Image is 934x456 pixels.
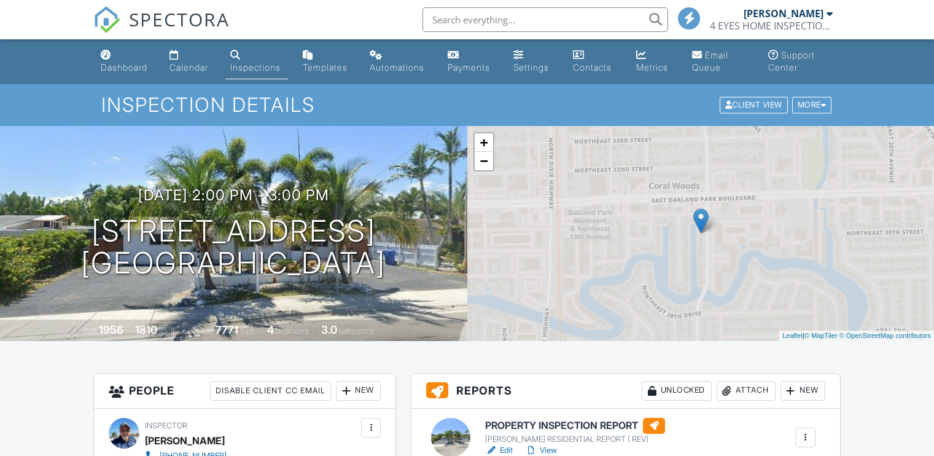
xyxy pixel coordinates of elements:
[508,44,558,79] a: Settings
[718,100,791,109] a: Client View
[443,44,499,79] a: Payments
[744,7,823,20] div: [PERSON_NAME]
[636,62,668,73] div: Metrics
[779,331,934,341] div: |
[804,332,838,339] a: © MapTiler
[692,50,728,73] div: Email Queue
[720,97,788,114] div: Client View
[216,323,238,336] div: 7771
[84,326,97,336] span: Built
[568,44,621,79] a: Contacts
[93,6,120,33] img: The Best Home Inspection Software - Spectora
[240,326,255,336] span: sq.ft.
[485,418,665,445] a: PROPERTY INSPECTION REPORT [PERSON_NAME] RESIDENTIAL REPORT ( REV)
[839,332,931,339] a: © OpenStreetMap contributors
[642,381,712,401] div: Unlocked
[138,187,329,203] h3: [DATE] 2:00 pm - 3:00 pm
[448,62,490,73] div: Payments
[485,418,665,434] h6: PROPERTY INSPECTION REPORT
[159,326,176,336] span: sq. ft.
[792,97,832,114] div: More
[365,44,432,79] a: Automations (Basic)
[145,431,225,450] div: [PERSON_NAME]
[129,6,230,32] span: SPECTORA
[93,17,230,42] a: SPECTORA
[475,133,493,152] a: Zoom in
[687,44,753,79] a: Email Queue
[101,62,147,73] div: Dashboard
[267,323,274,336] div: 4
[573,62,612,73] div: Contacts
[475,152,493,170] a: Zoom out
[135,323,157,336] div: 1810
[298,44,355,79] a: Templates
[210,381,331,401] div: Disable Client CC Email
[165,44,216,79] a: Calendar
[339,326,374,336] span: bathrooms
[485,434,665,444] div: [PERSON_NAME] RESIDENTIAL REPORT ( REV)
[303,62,348,73] div: Templates
[513,62,549,73] div: Settings
[780,381,825,401] div: New
[145,421,187,430] span: Inspector
[101,94,833,116] h1: Inspection Details
[768,50,815,73] div: Support Center
[631,44,678,79] a: Metrics
[717,381,776,401] div: Attach
[169,62,208,73] div: Calendar
[188,326,214,336] span: Lot Size
[336,381,381,401] div: New
[276,326,309,336] span: bedrooms
[96,44,155,79] a: Dashboard
[710,20,833,32] div: 4 EYES HOME INSPECTIONS LLC
[763,44,838,79] a: Support Center
[411,374,840,409] h3: Reports
[230,62,281,73] div: Inspections
[99,323,123,336] div: 1956
[370,62,424,73] div: Automations
[225,44,287,79] a: Inspections
[782,332,803,339] a: Leaflet
[81,215,386,280] h1: [STREET_ADDRESS] [GEOGRAPHIC_DATA]
[321,323,337,336] div: 3.0
[422,7,668,32] input: Search everything...
[94,374,395,409] h3: People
